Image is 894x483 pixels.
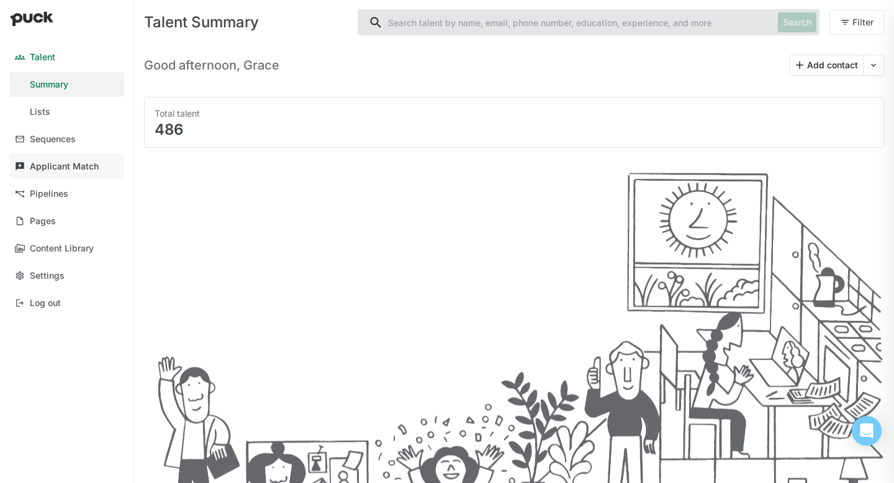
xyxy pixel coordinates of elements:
[10,236,124,261] a: Content Library
[10,127,124,151] a: Sequences
[30,189,68,199] div: Pipelines
[30,298,61,309] div: Log out
[30,271,65,281] div: Settings
[10,72,124,97] a: Summary
[10,154,124,179] a: Applicant Match
[790,55,863,75] button: Add contact
[30,79,68,90] div: Summary
[144,58,279,73] h3: Good afternoon, Grace
[155,122,874,137] div: 486
[30,243,94,254] div: Content Library
[30,161,99,172] div: Applicant Match
[30,216,56,227] div: Pages
[30,107,50,117] div: Lists
[10,263,124,288] a: Settings
[144,15,348,30] div: Talent Summary
[30,52,55,63] div: Talent
[155,107,874,120] div: Total talent
[10,209,124,233] a: Pages
[30,134,76,145] div: Sequences
[358,10,773,35] input: Search
[829,10,884,35] button: Filter
[852,416,882,446] div: Open Intercom Messenger
[10,45,124,70] a: Talent
[10,181,124,206] a: Pipelines
[10,99,124,124] a: Lists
